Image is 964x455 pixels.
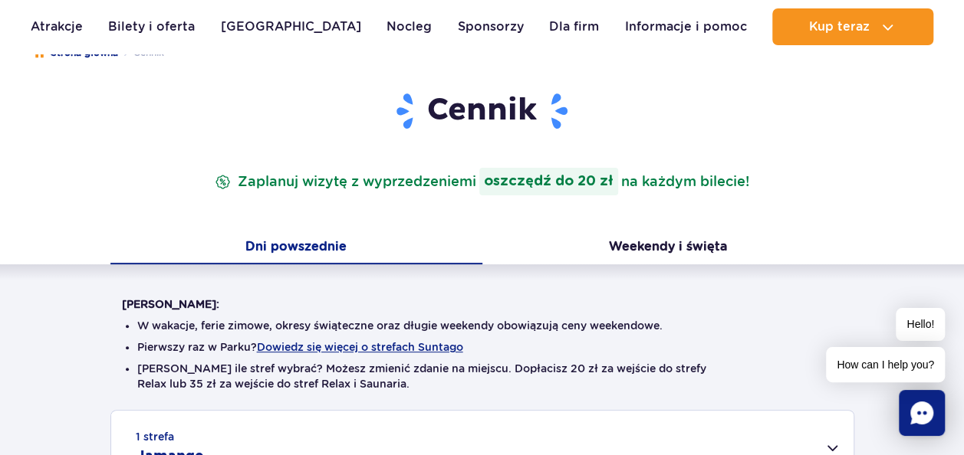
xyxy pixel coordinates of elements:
[458,8,524,45] a: Sponsorzy
[110,232,482,264] button: Dni powszednie
[826,347,945,382] span: How can I help you?
[387,8,432,45] a: Nocleg
[137,339,827,355] li: Pierwszy raz w Parku?
[108,8,195,45] a: Bilety i oferta
[549,8,599,45] a: Dla firm
[625,8,747,45] a: Informacje i pomoc
[772,8,933,45] button: Kup teraz
[221,8,361,45] a: [GEOGRAPHIC_DATA]
[31,8,83,45] a: Atrakcje
[899,390,945,436] div: Chat
[137,361,827,391] li: [PERSON_NAME] ile stref wybrać? Możesz zmienić zdanie na miejscu. Dopłacisz 20 zł za wejście do s...
[482,232,854,264] button: Weekendy i święta
[257,341,463,353] button: Dowiedz się więcej o strefach Suntago
[122,91,843,131] h1: Cennik
[896,308,945,341] span: Hello!
[137,318,827,333] li: W wakacje, ferie zimowe, okresy świąteczne oraz długie weekendy obowiązują ceny weekendowe.
[479,168,618,195] strong: oszczędź do 20 zł
[136,429,174,444] small: 1 strefa
[122,298,219,310] strong: [PERSON_NAME]:
[808,20,869,34] span: Kup teraz
[212,168,752,195] p: Zaplanuj wizytę z wyprzedzeniem na każdym bilecie!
